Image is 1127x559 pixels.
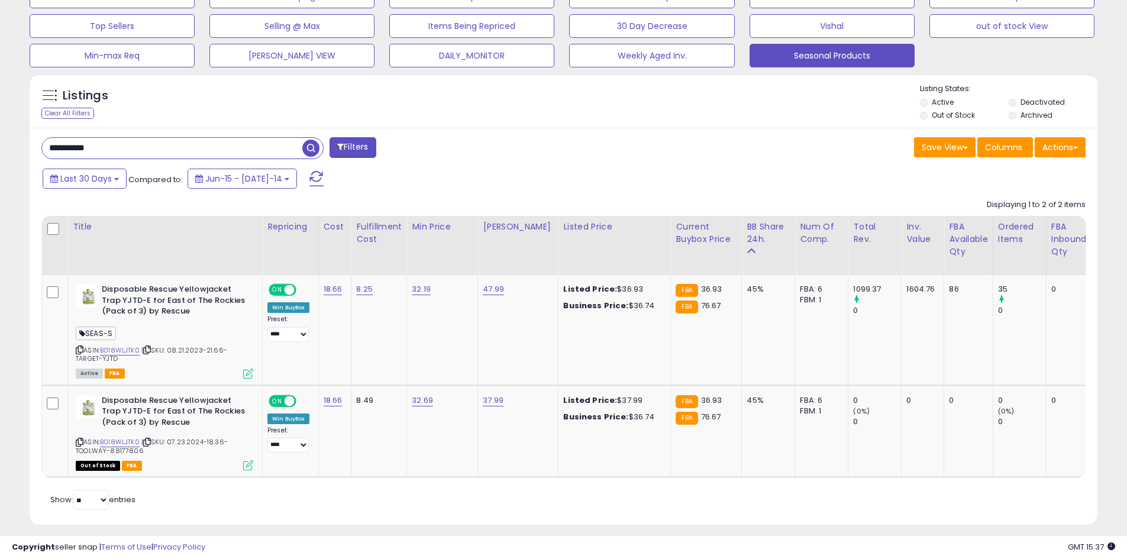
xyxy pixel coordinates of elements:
[267,426,309,453] div: Preset:
[676,395,697,408] small: FBA
[43,169,127,189] button: Last 30 Days
[412,395,433,406] a: 32.69
[356,395,398,406] div: 8.49
[563,221,666,233] div: Listed Price
[906,284,935,295] div: 1604.76
[102,395,246,431] b: Disposable Rescue Yellowjacket Trap YJTD-E for East of The Rockies (Pack of 3) by Rescue
[205,173,282,185] span: Jun-15 - [DATE]-14
[676,412,697,425] small: FBA
[76,345,227,363] span: | SKU: 08.21.2023-21.66-TARGET-YJTD
[76,395,253,470] div: ASIN:
[998,305,1046,316] div: 0
[747,395,786,406] div: 45%
[330,137,376,158] button: Filters
[324,395,343,406] a: 18.66
[267,315,309,342] div: Preset:
[563,411,628,422] b: Business Price:
[483,395,503,406] a: 37.99
[998,406,1015,416] small: (0%)
[701,395,722,406] span: 36.93
[800,395,839,406] div: FBA: 6
[267,413,309,424] div: Win BuyBox
[1051,221,1087,258] div: FBA inbound Qty
[122,461,142,471] span: FBA
[389,14,554,38] button: Items Being Repriced
[100,345,140,356] a: B018WLJTK0
[800,221,843,245] div: Num of Comp.
[324,221,347,233] div: Cost
[483,283,504,295] a: 47.99
[563,284,661,295] div: $36.93
[12,542,205,553] div: seller snap | |
[1051,284,1083,295] div: 0
[1021,97,1065,107] label: Deactivated
[76,347,83,353] i: Click to copy
[153,541,205,552] a: Privacy Policy
[853,416,901,427] div: 0
[853,395,901,406] div: 0
[747,221,790,245] div: BB Share 24h.
[563,395,661,406] div: $37.99
[569,14,734,38] button: 30 Day Decrease
[12,541,55,552] strong: Copyright
[105,369,125,379] span: FBA
[76,461,120,471] span: All listings that are currently out of stock and unavailable for purchase on Amazon
[60,173,112,185] span: Last 30 Days
[747,284,786,295] div: 45%
[563,300,661,311] div: $36.74
[701,283,722,295] span: 36.93
[76,284,253,377] div: ASIN:
[295,396,314,406] span: OFF
[267,221,314,233] div: Repricing
[998,221,1041,245] div: Ordered Items
[209,14,374,38] button: Selling @ Max
[853,284,901,295] div: 1099.37
[267,302,309,313] div: Win BuyBox
[102,284,246,320] b: Disposable Rescue Yellowjacket Trap YJTD-E for East of The Rockies (Pack of 3) by Rescue
[676,284,697,297] small: FBA
[563,300,628,311] b: Business Price:
[389,44,554,67] button: DAILY_MONITOR
[949,395,983,406] div: 0
[569,44,734,67] button: Weekly Aged Inv.
[998,416,1046,427] div: 0
[949,284,983,295] div: 86
[100,437,140,447] a: B018WLJTK0
[412,221,473,233] div: Min Price
[932,97,954,107] label: Active
[676,300,697,314] small: FBA
[101,541,151,552] a: Terms of Use
[906,395,935,406] div: 0
[76,437,228,455] span: | SKU: 07.23.2024-18.36-TOOLWAY-88177806
[270,396,285,406] span: ON
[483,221,553,233] div: [PERSON_NAME]
[985,141,1022,153] span: Columns
[563,395,617,406] b: Listed Price:
[188,169,297,189] button: Jun-15 - [DATE]-14
[356,221,402,245] div: Fulfillment Cost
[906,221,939,245] div: Inv. value
[412,283,431,295] a: 32.19
[76,327,116,340] span: SEAS-S
[563,412,661,422] div: $36.74
[73,221,257,233] div: Title
[143,347,151,353] i: Click to copy
[800,284,839,295] div: FBA: 6
[750,44,915,67] button: Seasonal Products
[998,284,1046,295] div: 35
[701,411,721,422] span: 76.67
[914,137,976,157] button: Save View
[932,110,975,120] label: Out of Stock
[800,295,839,305] div: FBM: 1
[209,44,374,67] button: [PERSON_NAME] VIEW
[1051,395,1083,406] div: 0
[977,137,1033,157] button: Columns
[270,285,285,295] span: ON
[853,221,896,245] div: Total Rev.
[853,406,870,416] small: (0%)
[750,14,915,38] button: Vishal
[929,14,1094,38] button: out of stock View
[800,406,839,416] div: FBM: 1
[76,369,103,379] span: All listings currently available for purchase on Amazon
[30,44,195,67] button: Min-max Req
